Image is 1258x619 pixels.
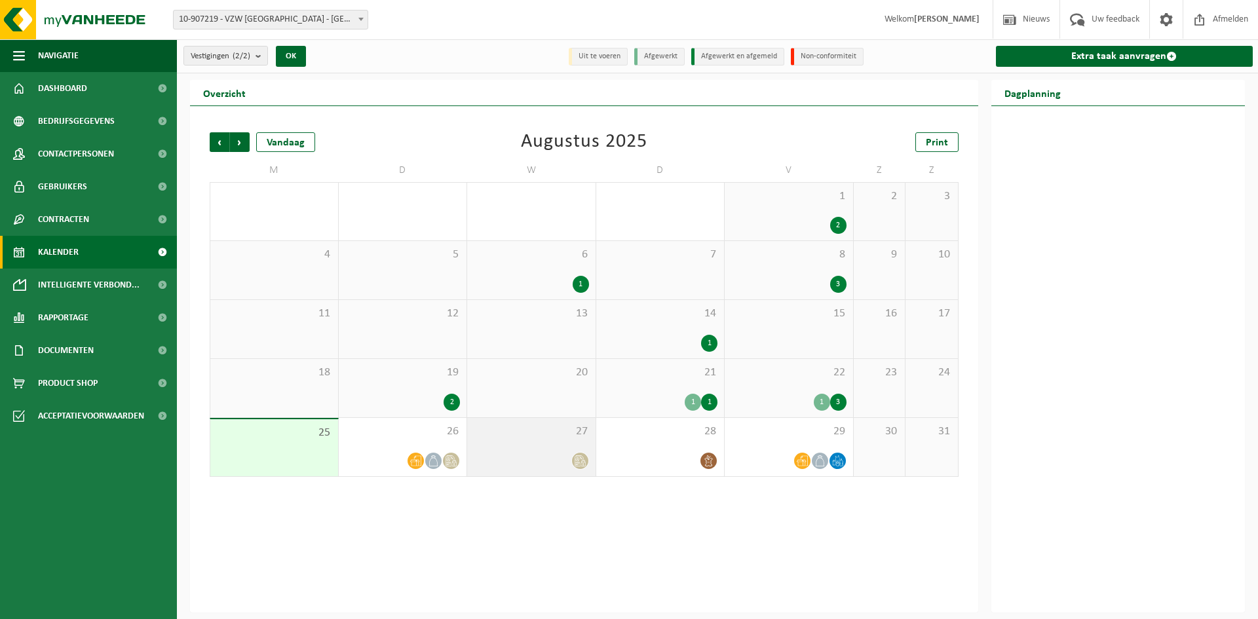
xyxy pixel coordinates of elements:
[725,159,854,182] td: V
[991,80,1074,105] h2: Dagplanning
[474,424,589,439] span: 27
[830,394,847,411] div: 3
[731,248,847,262] span: 8
[210,159,339,182] td: M
[603,307,718,321] span: 14
[731,189,847,204] span: 1
[912,189,951,204] span: 3
[444,394,460,411] div: 2
[830,276,847,293] div: 3
[912,248,951,262] span: 10
[912,307,951,321] span: 17
[634,48,685,66] li: Afgewerkt
[38,334,94,367] span: Documenten
[596,159,725,182] td: D
[474,248,589,262] span: 6
[603,248,718,262] span: 7
[860,366,899,380] span: 23
[830,217,847,234] div: 2
[926,138,948,148] span: Print
[691,48,784,66] li: Afgewerkt en afgemeld
[230,132,250,152] span: Volgende
[854,159,906,182] td: Z
[174,10,368,29] span: 10-907219 - VZW SINT-LIEVENSPOORT - GENT
[233,52,250,60] count: (2/2)
[603,424,718,439] span: 28
[210,132,229,152] span: Vorige
[860,248,899,262] span: 9
[38,39,79,72] span: Navigatie
[38,203,89,236] span: Contracten
[38,367,98,400] span: Product Shop
[217,426,332,440] span: 25
[217,307,332,321] span: 11
[685,394,701,411] div: 1
[38,138,114,170] span: Contactpersonen
[276,46,306,67] button: OK
[38,170,87,203] span: Gebruikers
[569,48,628,66] li: Uit te voeren
[183,46,268,66] button: Vestigingen(2/2)
[38,269,140,301] span: Intelligente verbond...
[731,307,847,321] span: 15
[38,400,144,432] span: Acceptatievoorwaarden
[860,424,899,439] span: 30
[521,132,647,152] div: Augustus 2025
[701,335,717,352] div: 1
[474,366,589,380] span: 20
[345,366,461,380] span: 19
[217,248,332,262] span: 4
[912,366,951,380] span: 24
[731,366,847,380] span: 22
[573,276,589,293] div: 1
[256,132,315,152] div: Vandaag
[603,366,718,380] span: 21
[217,366,332,380] span: 18
[38,301,88,334] span: Rapportage
[190,80,259,105] h2: Overzicht
[860,307,899,321] span: 16
[173,10,368,29] span: 10-907219 - VZW SINT-LIEVENSPOORT - GENT
[914,14,980,24] strong: [PERSON_NAME]
[339,159,468,182] td: D
[912,424,951,439] span: 31
[731,424,847,439] span: 29
[38,105,115,138] span: Bedrijfsgegevens
[860,189,899,204] span: 2
[915,132,959,152] a: Print
[814,394,830,411] div: 1
[474,307,589,321] span: 13
[38,72,87,105] span: Dashboard
[345,248,461,262] span: 5
[701,394,717,411] div: 1
[38,236,79,269] span: Kalender
[345,307,461,321] span: 12
[345,424,461,439] span: 26
[905,159,958,182] td: Z
[996,46,1253,67] a: Extra taak aanvragen
[791,48,864,66] li: Non-conformiteit
[191,47,250,66] span: Vestigingen
[467,159,596,182] td: W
